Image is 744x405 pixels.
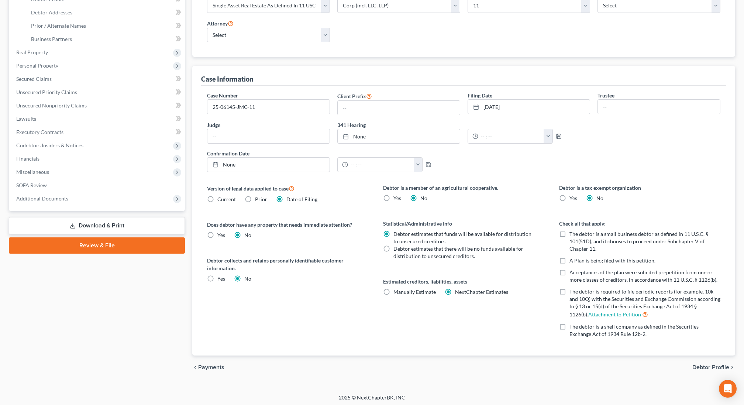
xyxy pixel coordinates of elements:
button: Debtor Profile chevron_right [692,364,735,370]
span: Current [217,196,236,202]
label: Debtor is a tax exempt organization [559,184,720,192]
span: NextChapter Estimates [455,289,508,295]
label: Confirmation Date [203,150,464,157]
a: Unsecured Nonpriority Claims [10,99,185,112]
span: Acceptances of the plan were solicited prepetition from one or more classes of creditors, in acco... [569,269,717,283]
span: Prior / Alternate Names [31,23,86,29]
span: Debtor estimates that there will be no funds available for distribution to unsecured creditors. [393,246,523,259]
label: Estimated creditors, liabilities, assets [383,278,544,285]
label: 341 Hearing [334,121,594,129]
span: Yes [217,275,225,282]
span: Personal Property [16,62,58,69]
a: Review & File [9,237,185,254]
span: Secured Claims [16,76,52,82]
span: No [596,195,603,201]
span: The debtor is a small business debtor as defined in 11 U.S.C. § 101(51D), and it chooses to proce... [569,231,708,252]
label: Client Prefix [337,92,372,100]
span: Financials [16,155,39,162]
a: Prior / Alternate Names [25,19,185,32]
i: chevron_left [192,364,198,370]
label: Debtor collects and retains personally identifiable customer information. [207,257,368,272]
span: A Plan is being filed with this petition. [569,257,655,264]
span: The debtor is a shell company as defined in the Securities Exchange Act of 1934 Rule 12b-2. [569,323,699,337]
a: None [338,129,460,143]
span: Debtor Addresses [31,9,72,16]
label: Case Number [207,92,238,99]
div: Case Information [201,75,253,83]
span: No [420,195,427,201]
span: SOFA Review [16,182,47,188]
span: The debtor is required to file periodic reports (for example, 10k and 10Q) with the Securities an... [569,288,720,318]
a: Executory Contracts [10,126,185,139]
span: Executory Contracts [16,129,63,135]
button: chevron_left Payments [192,364,224,370]
label: Version of legal data applied to case [207,184,368,193]
span: Prior [255,196,267,202]
label: Trustee [597,92,614,99]
input: -- : -- [348,158,414,172]
i: chevron_right [729,364,735,370]
a: Secured Claims [10,72,185,86]
span: Yes [393,195,401,201]
input: -- [207,129,330,143]
span: No [244,275,251,282]
label: Attorney [207,19,234,28]
span: Debtor estimates that funds will be available for distribution to unsecured creditors. [393,231,531,244]
span: Unsecured Priority Claims [16,89,77,95]
label: Debtor is a member of an agricultural cooperative. [383,184,544,192]
input: -- [598,100,720,114]
a: Lawsuits [10,112,185,126]
label: Statistical/Administrative Info [383,220,544,227]
input: Enter case number... [207,100,330,114]
input: -- : -- [478,129,544,143]
span: Yes [569,195,577,201]
span: Debtor Profile [692,364,729,370]
input: -- [338,101,460,115]
span: Lawsuits [16,116,36,122]
a: Debtor Addresses [25,6,185,19]
span: Business Partners [31,36,72,42]
span: Real Property [16,49,48,55]
a: Unsecured Priority Claims [10,86,185,99]
label: Judge [207,121,220,129]
span: Miscellaneous [16,169,49,175]
span: No [244,232,251,238]
a: None [207,158,330,172]
a: [DATE] [468,100,590,114]
span: Unsecured Nonpriority Claims [16,102,87,109]
a: Business Partners [25,32,185,46]
span: Codebtors Insiders & Notices [16,142,83,148]
div: Open Intercom Messenger [719,380,737,398]
span: Yes [217,232,225,238]
a: Attachment to Petition [588,311,641,318]
span: Payments [198,364,224,370]
span: Manually Estimate [393,289,436,295]
label: Check all that apply: [559,220,720,227]
label: Filing Date [468,92,492,99]
label: Does debtor have any property that needs immediate attention? [207,221,368,229]
span: Additional Documents [16,195,68,202]
span: Date of Filing [286,196,317,202]
a: Download & Print [9,217,185,234]
a: SOFA Review [10,179,185,192]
